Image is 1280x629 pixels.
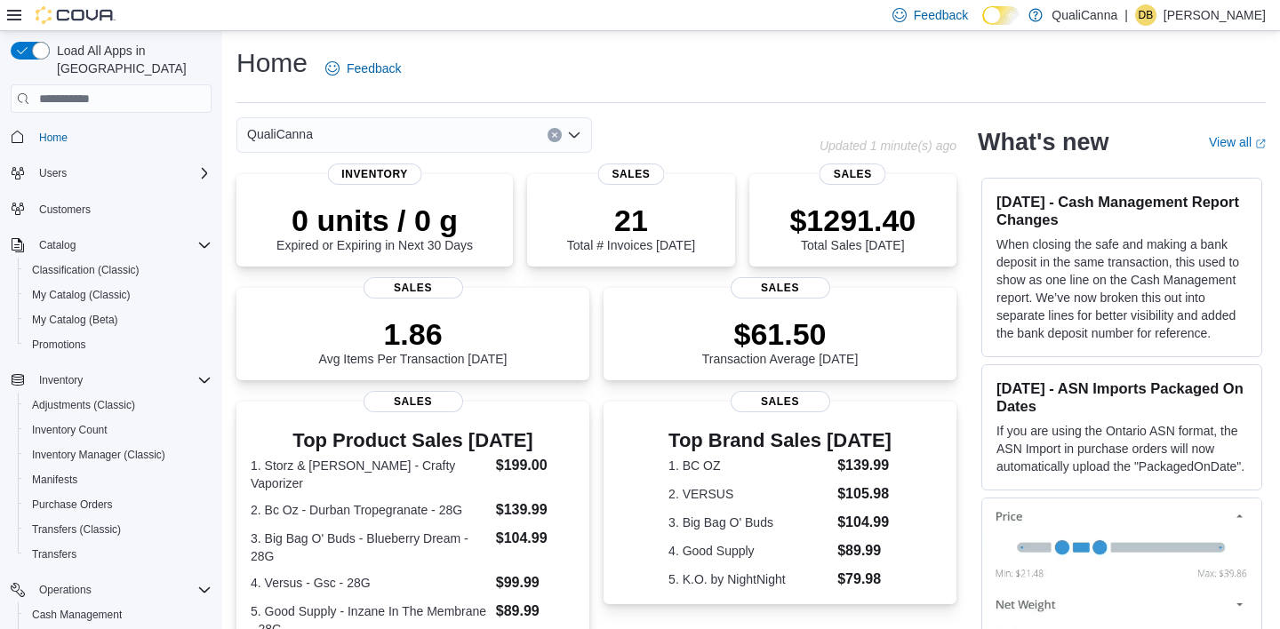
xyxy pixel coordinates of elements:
[32,423,108,437] span: Inventory Count
[668,514,830,531] dt: 3. Big Bag O' Buds
[32,235,212,256] span: Catalog
[597,163,664,185] span: Sales
[251,574,489,592] dt: 4. Versus - Gsc - 28G
[25,259,147,281] a: Classification (Classic)
[32,473,77,487] span: Manifests
[982,6,1020,25] input: Dark Mode
[251,501,489,519] dt: 2. Bc Oz - Durban Tropegranate - 28G
[18,492,219,517] button: Purchase Orders
[4,196,219,222] button: Customers
[32,163,74,184] button: Users
[702,316,859,352] p: $61.50
[32,579,212,601] span: Operations
[25,334,93,355] a: Promotions
[668,457,830,474] dt: 1. BC OZ
[4,233,219,258] button: Catalog
[18,602,219,627] button: Cash Management
[25,419,212,441] span: Inventory Count
[25,444,212,466] span: Inventory Manager (Classic)
[36,6,116,24] img: Cova
[39,373,83,387] span: Inventory
[496,455,575,476] dd: $199.00
[347,60,401,77] span: Feedback
[25,394,142,416] a: Adjustments (Classic)
[996,235,1247,342] p: When closing the safe and making a bank deposit in the same transaction, this used to show as one...
[276,203,473,238] p: 0 units / 0 g
[4,368,219,393] button: Inventory
[18,517,219,542] button: Transfers (Classic)
[1124,4,1128,26] p: |
[4,577,219,602] button: Operations
[702,316,859,366] div: Transaction Average [DATE]
[731,277,830,299] span: Sales
[837,455,892,476] dd: $139.99
[251,529,489,565] dt: 3. Big Bag O' Buds - Blueberry Dream - 28G
[32,288,131,302] span: My Catalog (Classic)
[18,332,219,357] button: Promotions
[32,338,86,352] span: Promotions
[32,547,76,561] span: Transfers
[1139,4,1154,26] span: DB
[32,198,212,220] span: Customers
[1255,139,1266,149] svg: External link
[496,528,575,549] dd: $104.99
[25,604,129,625] a: Cash Management
[837,512,892,533] dd: $104.99
[39,203,91,217] span: Customers
[39,166,67,180] span: Users
[1135,4,1156,26] div: Dallin Brenton
[731,391,830,412] span: Sales
[32,608,122,622] span: Cash Management
[18,442,219,467] button: Inventory Manager (Classic)
[25,494,212,515] span: Purchase Orders
[32,125,212,147] span: Home
[247,123,313,145] span: QualiCanna
[25,394,212,416] span: Adjustments (Classic)
[4,123,219,149] button: Home
[789,203,916,238] p: $1291.40
[32,127,75,148] a: Home
[32,263,140,277] span: Classification (Classic)
[50,42,212,77] span: Load All Apps in [GEOGRAPHIC_DATA]
[25,284,212,306] span: My Catalog (Classic)
[25,604,212,625] span: Cash Management
[32,398,135,412] span: Adjustments (Classic)
[25,469,212,490] span: Manifests
[837,540,892,561] dd: $89.99
[32,579,99,601] button: Operations
[1164,4,1266,26] p: [PERSON_NAME]
[318,51,408,86] a: Feedback
[18,258,219,283] button: Classification (Classic)
[39,583,92,597] span: Operations
[668,430,892,451] h3: Top Brand Sales [DATE]
[319,316,508,366] div: Avg Items Per Transaction [DATE]
[567,203,695,238] p: 21
[25,469,84,490] a: Manifests
[32,370,212,391] span: Inventory
[789,203,916,252] div: Total Sales [DATE]
[1209,135,1266,149] a: View allExternal link
[496,499,575,521] dd: $139.99
[982,25,983,26] span: Dark Mode
[996,379,1247,415] h3: [DATE] - ASN Imports Packaged On Dates
[496,572,575,593] dd: $99.99
[39,131,68,145] span: Home
[18,393,219,418] button: Adjustments (Classic)
[18,283,219,307] button: My Catalog (Classic)
[32,448,165,462] span: Inventory Manager (Classic)
[996,422,1247,475] p: If you are using the Ontario ASN format, the ASN Import in purchase orders will now automatically...
[668,570,830,588] dt: 5. K.O. by NightNight
[25,544,84,565] a: Transfers
[25,419,115,441] a: Inventory Count
[18,542,219,567] button: Transfers
[25,334,212,355] span: Promotions
[251,457,489,492] dt: 1. Storz & [PERSON_NAME] - Crafty Vaporizer
[25,309,212,330] span: My Catalog (Beta)
[18,307,219,332] button: My Catalog (Beta)
[276,203,473,252] div: Expired or Expiring in Next 30 Days
[32,235,83,256] button: Catalog
[32,522,121,537] span: Transfers (Classic)
[25,444,172,466] a: Inventory Manager (Classic)
[236,45,308,81] h1: Home
[18,467,219,492] button: Manifests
